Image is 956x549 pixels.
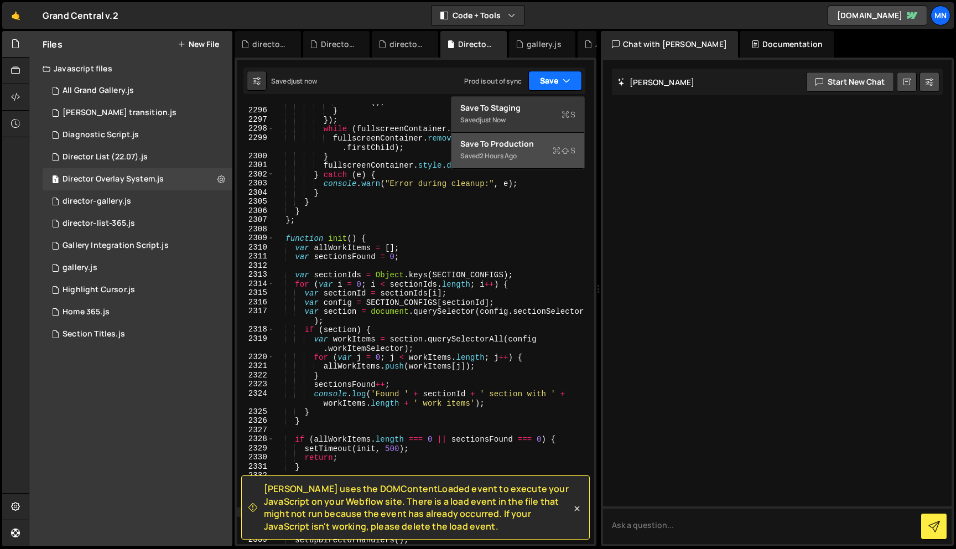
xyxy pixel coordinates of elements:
[451,97,584,133] button: Save to StagingS Savedjust now
[321,39,356,50] div: Director List (22.07).js
[237,499,274,508] div: 2335
[237,361,274,371] div: 2321
[237,462,274,472] div: 2331
[601,31,738,58] div: Chat with [PERSON_NAME]
[740,31,834,58] div: Documentation
[237,325,274,334] div: 2318
[43,9,118,22] div: Grand Central v.2
[43,80,232,102] div: 15298/43578.js
[480,115,506,125] div: just now
[237,279,274,289] div: 2314
[43,235,232,257] div: 15298/43118.js
[237,206,274,216] div: 2306
[252,39,288,50] div: director-list-365.js
[237,426,274,435] div: 2327
[237,124,274,133] div: 2298
[63,219,135,229] div: director-list-365.js
[63,307,110,317] div: Home 365.js
[2,2,29,29] a: 🤙
[63,152,148,162] div: Director List (22.07).js
[237,215,274,225] div: 2307
[63,241,169,251] div: Gallery Integration Script.js
[553,145,575,156] span: S
[43,124,232,146] div: 15298/43601.js
[43,38,63,50] h2: Files
[63,174,164,184] div: Director Overlay System.js
[464,76,522,86] div: Prod is out of sync
[460,138,575,149] div: Save to Production
[237,152,274,161] div: 2300
[63,263,97,273] div: gallery.js
[480,151,517,160] div: 2 hours ago
[237,298,274,307] div: 2316
[237,261,274,271] div: 2312
[237,270,274,279] div: 2313
[237,179,274,188] div: 2303
[237,334,274,353] div: 2319
[237,407,274,417] div: 2325
[237,288,274,298] div: 2315
[237,526,274,535] div: 2338
[389,39,425,50] div: director-gallery.js
[63,108,176,118] div: [PERSON_NAME] transition.js
[432,6,524,25] button: Code + Tools
[237,453,274,462] div: 2330
[237,133,274,152] div: 2299
[264,483,571,532] span: [PERSON_NAME] uses the DOMContentLoaded event to execute your JavaScript on your Webflow site. Th...
[237,371,274,380] div: 2322
[237,380,274,389] div: 2323
[237,307,274,325] div: 2317
[178,40,219,49] button: New File
[828,6,927,25] a: [DOMAIN_NAME]
[43,146,232,168] div: 15298/43501.js
[237,243,274,252] div: 2310
[617,77,694,87] h2: [PERSON_NAME]
[237,225,274,234] div: 2308
[43,168,232,190] div: 15298/42891.js
[237,389,274,407] div: 2324
[237,471,274,480] div: 2332
[562,109,575,120] span: S
[237,489,274,499] div: 2334
[52,176,59,185] span: 1
[237,480,274,490] div: 2333
[237,160,274,170] div: 2301
[237,115,274,125] div: 2297
[458,39,493,50] div: Director Overlay System.js
[237,188,274,198] div: 2304
[451,133,584,169] button: Save to ProductionS Saved2 hours ago
[43,257,232,279] div: 15298/40483.js
[43,102,232,124] div: 15298/41315.js
[528,71,582,91] button: Save
[43,213,232,235] div: 15298/40379.js
[237,434,274,444] div: 2328
[237,517,274,526] div: 2337
[595,39,631,50] div: All Grand Gallery.js
[237,353,274,362] div: 2320
[43,190,232,213] div: 15298/40373.js
[271,76,317,86] div: Saved
[931,6,950,25] a: MN
[237,252,274,261] div: 2311
[43,301,232,323] div: 15298/40183.js
[63,86,134,96] div: All Grand Gallery.js
[237,416,274,426] div: 2326
[63,130,139,140] div: Diagnostic Script.js
[237,197,274,206] div: 2305
[460,102,575,113] div: Save to Staging
[291,76,317,86] div: just now
[29,58,232,80] div: Javascript files
[460,149,575,163] div: Saved
[237,444,274,453] div: 2329
[806,72,894,92] button: Start new chat
[237,106,274,115] div: 2296
[43,279,232,301] div: 15298/43117.js
[63,329,125,339] div: Section Titles.js
[63,196,131,206] div: director-gallery.js
[237,507,274,517] div: 2336
[527,39,562,50] div: gallery.js
[237,170,274,179] div: 2302
[63,285,135,295] div: Highlight Cursor.js
[43,323,232,345] div: 15298/40223.js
